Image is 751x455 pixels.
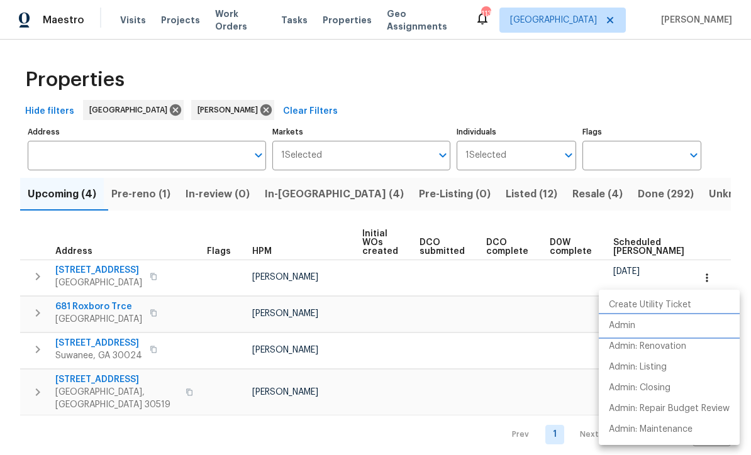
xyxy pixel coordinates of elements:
[609,402,730,415] p: Admin: Repair Budget Review
[609,340,686,353] p: Admin: Renovation
[609,423,693,436] p: Admin: Maintenance
[609,299,691,312] p: Create Utility Ticket
[609,381,670,395] p: Admin: Closing
[609,361,667,374] p: Admin: Listing
[609,319,635,332] p: Admin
